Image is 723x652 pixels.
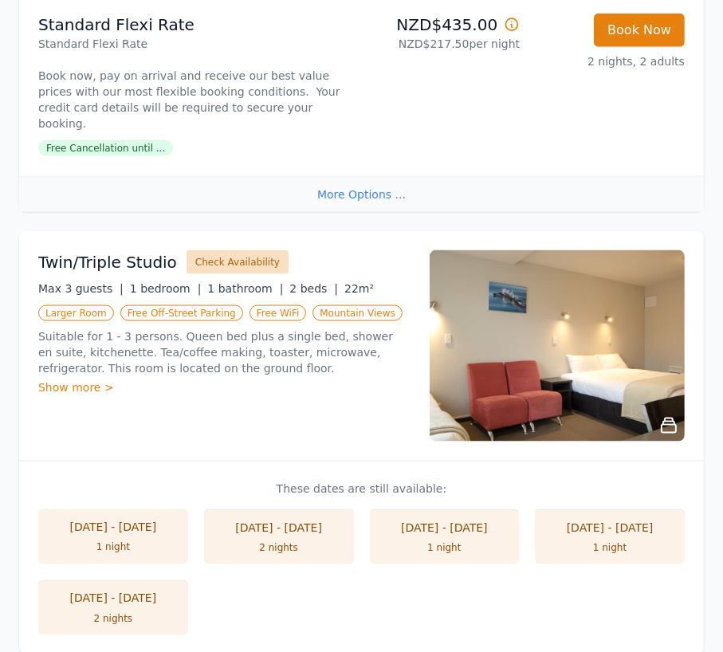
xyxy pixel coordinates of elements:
div: 2 nights [54,613,172,626]
p: NZD$435.00 [368,14,521,36]
span: Mountain Views [312,305,402,321]
button: Book Now [594,14,685,47]
div: 1 night [54,541,172,554]
div: [DATE] - [DATE] [54,519,172,535]
div: 2 nights [220,542,338,555]
div: [DATE] - [DATE] [551,520,669,536]
span: Free Off-Street Parking [120,305,243,321]
span: Larger Room [38,305,114,321]
button: Check Availability [187,250,289,274]
div: More Options ... [19,176,704,212]
p: NZD$217.50 per night [368,36,521,52]
span: 22m² [344,282,374,295]
p: Standard Flexi Rate [38,14,356,36]
p: 2 nights, 2 adults [532,53,685,69]
span: 1 bedroom | [130,282,202,295]
span: Free Cancellation until ... [38,140,173,156]
div: [DATE] - [DATE] [386,520,504,536]
div: 1 night [551,542,669,555]
span: 1 bathroom | [207,282,283,295]
span: Max 3 guests | [38,282,124,295]
span: Free WiFi [250,305,307,321]
p: These dates are still available: [38,481,685,497]
div: [DATE] - [DATE] [220,520,338,536]
div: 1 night [386,542,504,555]
p: Suitable for 1 - 3 persons. Queen bed plus a single bed, shower en suite, kitchenette. Tea/coffee... [38,328,411,376]
span: 2 beds | [289,282,338,295]
div: [DATE] - [DATE] [54,591,172,607]
p: Standard Flexi Rate Book now, pay on arrival and receive our best value prices with our most flex... [38,36,356,132]
div: Show more > [38,379,411,395]
h3: Twin/Triple Studio [38,251,177,273]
